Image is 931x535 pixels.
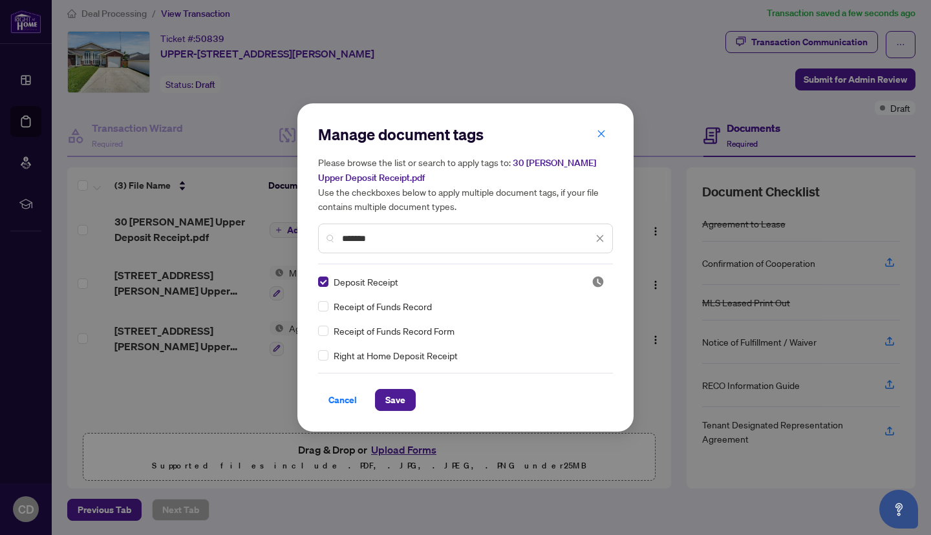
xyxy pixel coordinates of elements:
span: Right at Home Deposit Receipt [334,348,458,362]
button: Open asap [879,490,918,529]
span: close [597,129,606,138]
span: close [595,234,605,243]
span: Save [385,390,405,410]
button: Save [375,389,416,411]
span: Receipt of Funds Record [334,299,432,313]
h2: Manage document tags [318,124,613,145]
button: Cancel [318,389,367,411]
span: Deposit Receipt [334,275,398,289]
span: Cancel [328,390,357,410]
span: Receipt of Funds Record Form [334,324,455,338]
img: status [592,275,605,288]
span: Pending Review [592,275,605,288]
h5: Please browse the list or search to apply tags to: Use the checkboxes below to apply multiple doc... [318,155,613,213]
